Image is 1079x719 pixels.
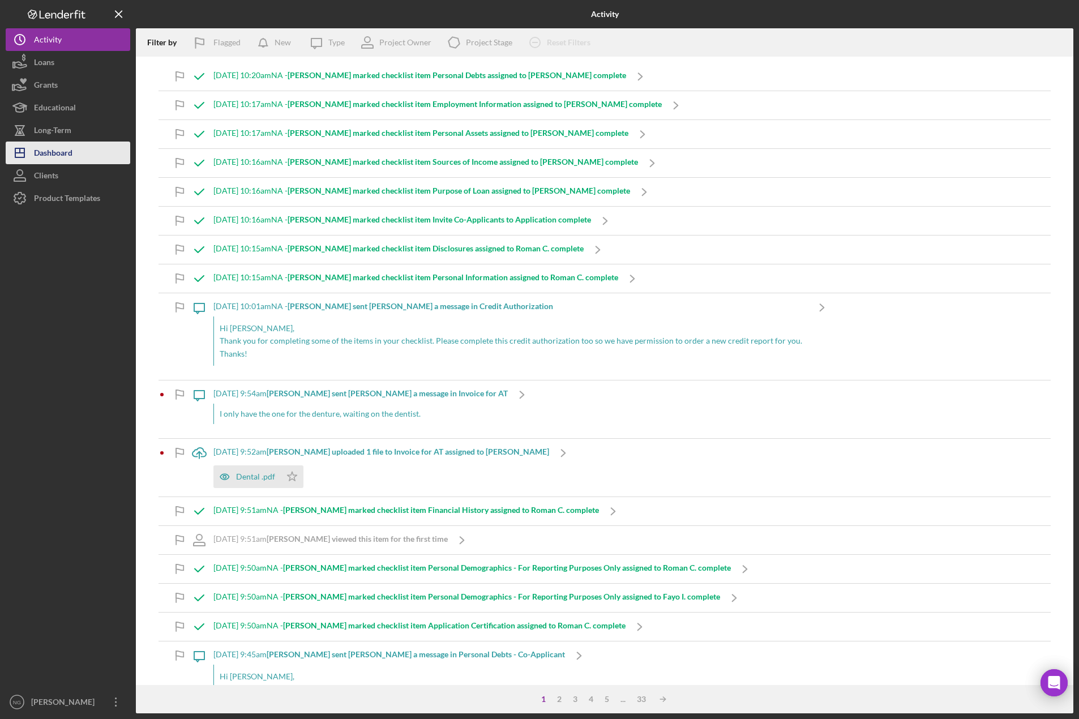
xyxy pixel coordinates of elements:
[288,272,618,282] b: [PERSON_NAME] marked checklist item Personal Information assigned to Roman C. complete
[185,380,536,438] a: [DATE] 9:54am[PERSON_NAME] sent [PERSON_NAME] a message in Invoice for ATI only have the one for ...
[275,31,291,54] div: New
[34,51,54,76] div: Loans
[147,38,185,47] div: Filter by
[213,534,448,543] div: [DATE] 9:51am
[252,31,302,54] button: New
[288,128,628,138] b: [PERSON_NAME] marked checklist item Personal Assets assigned to [PERSON_NAME] complete
[213,447,549,456] div: [DATE] 9:52am
[34,187,100,212] div: Product Templates
[213,592,720,601] div: [DATE] 9:50am NA -
[236,472,275,481] div: Dental .pdf
[6,28,130,51] button: Activity
[220,670,559,683] p: Hi [PERSON_NAME],
[213,650,565,659] div: [DATE] 9:45am
[213,506,599,515] div: [DATE] 9:51am NA -
[379,38,431,47] div: Project Owner
[34,119,71,144] div: Long-Term
[185,149,666,177] a: [DATE] 10:16amNA -[PERSON_NAME] marked checklist item Sources of Income assigned to [PERSON_NAME]...
[185,91,690,119] a: [DATE] 10:17amNA -[PERSON_NAME] marked checklist item Employment Information assigned to [PERSON_...
[213,129,628,138] div: [DATE] 10:17am NA -
[615,695,631,704] div: ...
[466,38,512,47] div: Project Stage
[213,215,591,224] div: [DATE] 10:16am NA -
[536,695,551,704] div: 1
[213,465,303,488] button: Dental .pdf
[631,695,652,704] div: 33
[6,142,130,164] button: Dashboard
[34,74,58,99] div: Grants
[551,695,567,704] div: 2
[267,447,549,456] b: [PERSON_NAME] uploaded 1 file to Invoice for AT assigned to [PERSON_NAME]
[213,71,626,80] div: [DATE] 10:20am NA -
[213,389,508,398] div: [DATE] 9:54am
[288,99,662,109] b: [PERSON_NAME] marked checklist item Employment Information assigned to [PERSON_NAME] complete
[213,31,241,54] div: Flagged
[220,348,802,360] p: Thanks!
[583,695,599,704] div: 4
[599,695,615,704] div: 5
[34,142,72,167] div: Dashboard
[6,51,130,74] button: Loans
[213,563,731,572] div: [DATE] 9:50am NA -
[288,186,630,195] b: [PERSON_NAME] marked checklist item Purpose of Loan assigned to [PERSON_NAME] complete
[28,691,102,716] div: [PERSON_NAME]
[521,31,602,54] button: Reset Filters
[213,302,808,311] div: [DATE] 10:01am NA -
[567,695,583,704] div: 3
[13,699,21,705] text: NG
[185,264,646,293] a: [DATE] 10:15amNA -[PERSON_NAME] marked checklist item Personal Information assigned to Roman C. c...
[6,96,130,119] button: Educational
[288,301,553,311] b: [PERSON_NAME] sent [PERSON_NAME] a message in Credit Authorization
[288,243,584,253] b: [PERSON_NAME] marked checklist item Disclosures assigned to Roman C. complete
[1041,669,1068,696] div: Open Intercom Messenger
[547,31,590,54] div: Reset Filters
[220,335,802,347] p: Thank you for completing some of the items in your checklist. Please complete this credit authori...
[267,388,508,398] b: [PERSON_NAME] sent [PERSON_NAME] a message in Invoice for AT
[213,186,630,195] div: [DATE] 10:16am NA -
[213,273,618,282] div: [DATE] 10:15am NA -
[34,28,62,54] div: Activity
[185,439,577,496] a: [DATE] 9:52am[PERSON_NAME] uploaded 1 file to Invoice for AT assigned to [PERSON_NAME]Dental .pdf
[6,119,130,142] button: Long-Term
[185,526,476,554] a: [DATE] 9:51am[PERSON_NAME] viewed this item for the first time
[220,322,802,335] p: Hi [PERSON_NAME],
[220,683,559,708] p: Please complete this section. Thanks,
[185,62,654,91] a: [DATE] 10:20amNA -[PERSON_NAME] marked checklist item Personal Debts assigned to [PERSON_NAME] co...
[185,207,619,235] a: [DATE] 10:16amNA -[PERSON_NAME] marked checklist item Invite Co-Applicants to Application complete
[6,74,130,96] button: Grants
[283,505,599,515] b: [PERSON_NAME] marked checklist item Financial History assigned to Roman C. complete
[34,96,76,122] div: Educational
[6,187,130,209] button: Product Templates
[34,164,58,190] div: Clients
[185,293,836,380] a: [DATE] 10:01amNA -[PERSON_NAME] sent [PERSON_NAME] a message in Credit AuthorizationHi [PERSON_NA...
[185,178,658,206] a: [DATE] 10:16amNA -[PERSON_NAME] marked checklist item Purpose of Loan assigned to [PERSON_NAME] c...
[591,10,619,19] b: Activity
[283,563,731,572] b: [PERSON_NAME] marked checklist item Personal Demographics - For Reporting Purposes Only assigned ...
[185,236,612,264] a: [DATE] 10:15amNA -[PERSON_NAME] marked checklist item Disclosures assigned to Roman C. complete
[213,621,626,630] div: [DATE] 9:50am NA -
[213,100,662,109] div: [DATE] 10:17am NA -
[267,649,565,659] b: [PERSON_NAME] sent [PERSON_NAME] a message in Personal Debts - Co-Applicant
[185,31,252,54] button: Flagged
[185,584,748,612] a: [DATE] 9:50amNA -[PERSON_NAME] marked checklist item Personal Demographics - For Reporting Purpos...
[267,534,448,543] b: [PERSON_NAME] viewed this item for the first time
[213,157,638,166] div: [DATE] 10:16am NA -
[185,613,654,641] a: [DATE] 9:50amNA -[PERSON_NAME] marked checklist item Application Certification assigned to Roman ...
[213,244,584,253] div: [DATE] 10:15am NA -
[288,215,591,224] b: [PERSON_NAME] marked checklist item Invite Co-Applicants to Application complete
[213,404,508,424] div: I only have the one for the denture, waiting on the dentist.
[6,691,130,713] button: NG[PERSON_NAME]
[6,164,130,187] button: Clients
[288,157,638,166] b: [PERSON_NAME] marked checklist item Sources of Income assigned to [PERSON_NAME] complete
[328,38,345,47] div: Type
[185,555,759,583] a: [DATE] 9:50amNA -[PERSON_NAME] marked checklist item Personal Demographics - For Reporting Purpos...
[283,592,720,601] b: [PERSON_NAME] marked checklist item Personal Demographics - For Reporting Purposes Only assigned ...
